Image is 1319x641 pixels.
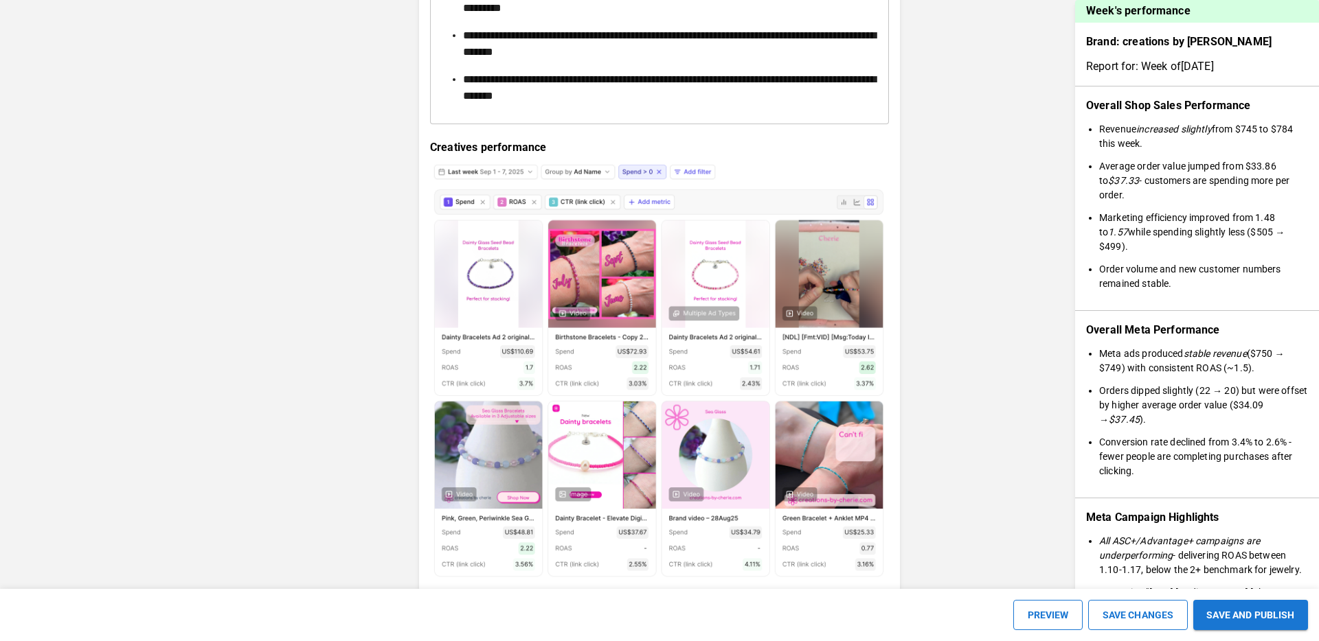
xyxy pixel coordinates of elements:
[1099,585,1308,629] li: Campaign "[NDL] [Audience:ADV+] [Theme:New – Scaling]" saw a in ROAS from 1.89 to 1.18.
[1086,322,1308,338] p: Overall Meta Performance
[1136,124,1212,135] em: increased slightly
[1086,34,1308,50] p: Brand: creations by [PERSON_NAME]
[1099,535,1260,561] em: All ASC+/Advantage+ campaigns are underperforming
[1099,159,1308,202] li: Average order value jumped from $33.86 to - customers are spending more per order.
[1108,226,1128,237] em: 1.57
[430,161,889,583] img: Creative performance
[1099,262,1308,291] li: Order volume and new customer numbers remained stable.
[1099,122,1308,151] li: Revenue from $745 to $784 this week.
[1099,435,1308,478] li: Conversion rate declined from 3.4% to 2.6% - fewer people are completing purchases after clicking.
[1086,97,1308,114] p: Overall Shop Sales Performance
[1108,175,1139,186] em: $37.33
[1099,534,1308,577] li: - delivering ROAS between 1.10-1.17, below the 2+ benchmark for jewelry.
[1086,58,1308,75] p: Report for: Week of [DATE]
[1109,414,1140,425] em: $37.45
[1193,600,1308,630] button: SAVE AND PUBLISH
[1184,348,1247,359] em: stable revenue
[430,141,889,155] p: Creatives performance
[1099,347,1308,375] li: Meta ads produced ($750 → $749) with consistent ROAS (~1.5).
[1086,509,1308,526] p: Meta Campaign Highlights
[1013,600,1083,630] button: PREVIEW
[1086,4,1191,19] p: Week's performance
[1088,600,1188,630] button: SAVE CHANGES
[1099,211,1308,254] li: Marketing efficiency improved from 1.48 to while spending slightly less ($505 → $499).
[1099,384,1308,427] li: Orders dipped slightly (22 → 20) but were offset by higher average order value ($34.09 → ).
